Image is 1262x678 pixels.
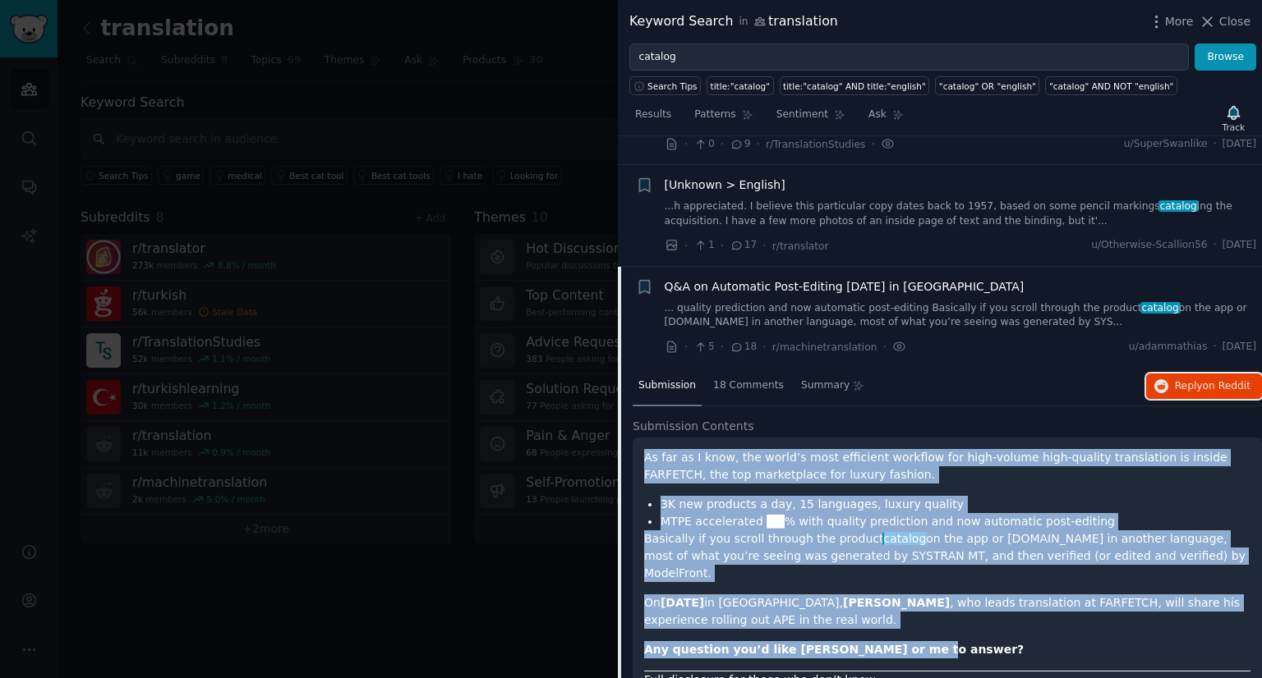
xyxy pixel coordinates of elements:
[661,596,704,609] strong: [DATE]
[757,135,760,153] span: ·
[661,513,1250,530] li: MTPE accelerated ██% with quality prediction and now automatic post-editing
[771,102,851,135] a: Sentiment
[1140,302,1181,314] span: catalog
[730,137,750,152] span: 9
[1223,340,1256,355] span: [DATE]
[776,108,828,122] span: Sentiment
[871,135,874,153] span: ·
[1124,137,1208,152] span: u/SuperSwanlike
[1146,373,1262,400] button: Replyon Reddit
[707,76,774,95] a: title:"catalog"
[882,532,928,545] span: catalog
[1091,238,1208,253] span: u/Otherwise-Scallion56
[1223,121,1245,133] div: Track
[684,237,688,254] span: ·
[1129,340,1208,355] span: u/adammathias
[629,11,838,32] div: Keyword Search translation
[721,135,724,153] span: ·
[689,102,758,135] a: Patterns
[693,137,714,152] span: 0
[661,496,1250,513] li: 3K new products a day, 15 languages, luxury quality
[1195,44,1256,71] button: Browse
[801,378,850,393] span: Summary
[863,102,910,135] a: Ask
[1223,238,1256,253] span: [DATE]
[882,338,886,355] span: ·
[772,341,877,353] span: r/machinetranslation
[711,80,771,92] div: title:"catalog"
[1214,137,1217,152] span: ·
[730,238,757,253] span: 17
[721,338,724,355] span: ·
[684,135,688,153] span: ·
[629,76,701,95] button: Search Tips
[843,596,950,609] strong: [PERSON_NAME]
[762,338,766,355] span: ·
[644,594,1250,629] p: On in [GEOGRAPHIC_DATA], , who leads translation at FARFETCH, will share his experience rolling o...
[665,199,1257,228] a: ...h appreciated. I believe this particular copy dates back to 1957, based on some pencil marking...
[766,139,865,150] span: r/TranslationStudies
[635,108,671,122] span: Results
[939,80,1036,92] div: "catalog" OR "english"
[633,418,754,435] span: Submission Contents
[1203,380,1250,392] span: on Reddit
[644,530,1250,582] p: Basically if you scroll through the product on the app or [DOMAIN_NAME] in another language, most...
[629,44,1189,71] input: Try a keyword related to your business
[1219,13,1250,30] span: Close
[694,108,735,122] span: Patterns
[665,301,1257,330] a: ... quality prediction and now automatic post-editing Basically if you scroll through the product...
[868,108,887,122] span: Ask
[684,338,688,355] span: ·
[762,237,766,254] span: ·
[739,15,748,30] span: in
[730,340,757,355] span: 18
[665,176,785,194] a: [Unknown > English]
[629,102,677,135] a: Results
[647,80,698,92] span: Search Tips
[772,241,829,252] span: r/translator
[1199,13,1250,30] button: Close
[638,378,696,393] span: Submission
[1214,238,1217,253] span: ·
[644,449,1250,483] p: As far as I know, the world’s most efficient workflow for high-volume high-quality translation is...
[1214,340,1217,355] span: ·
[713,378,784,393] span: 18 Comments
[1158,200,1199,212] span: catalog
[1223,137,1256,152] span: [DATE]
[1217,101,1250,135] button: Track
[780,76,930,95] a: title:"catalog" AND title:"english"
[1045,76,1177,95] a: "catalog" AND NOT "english"
[693,340,714,355] span: 5
[1175,379,1250,394] span: Reply
[644,643,1024,656] strong: Any question you’d like [PERSON_NAME] or me to answer?
[935,76,1039,95] a: "catalog" OR "english"
[1165,13,1194,30] span: More
[1049,80,1174,92] div: "catalog" AND NOT "english"
[721,237,724,254] span: ·
[1148,13,1194,30] button: More
[693,238,714,253] span: 1
[665,278,1025,295] a: Q&A on Automatic Post-Editing [DATE] in [GEOGRAPHIC_DATA]
[783,80,926,92] div: title:"catalog" AND title:"english"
